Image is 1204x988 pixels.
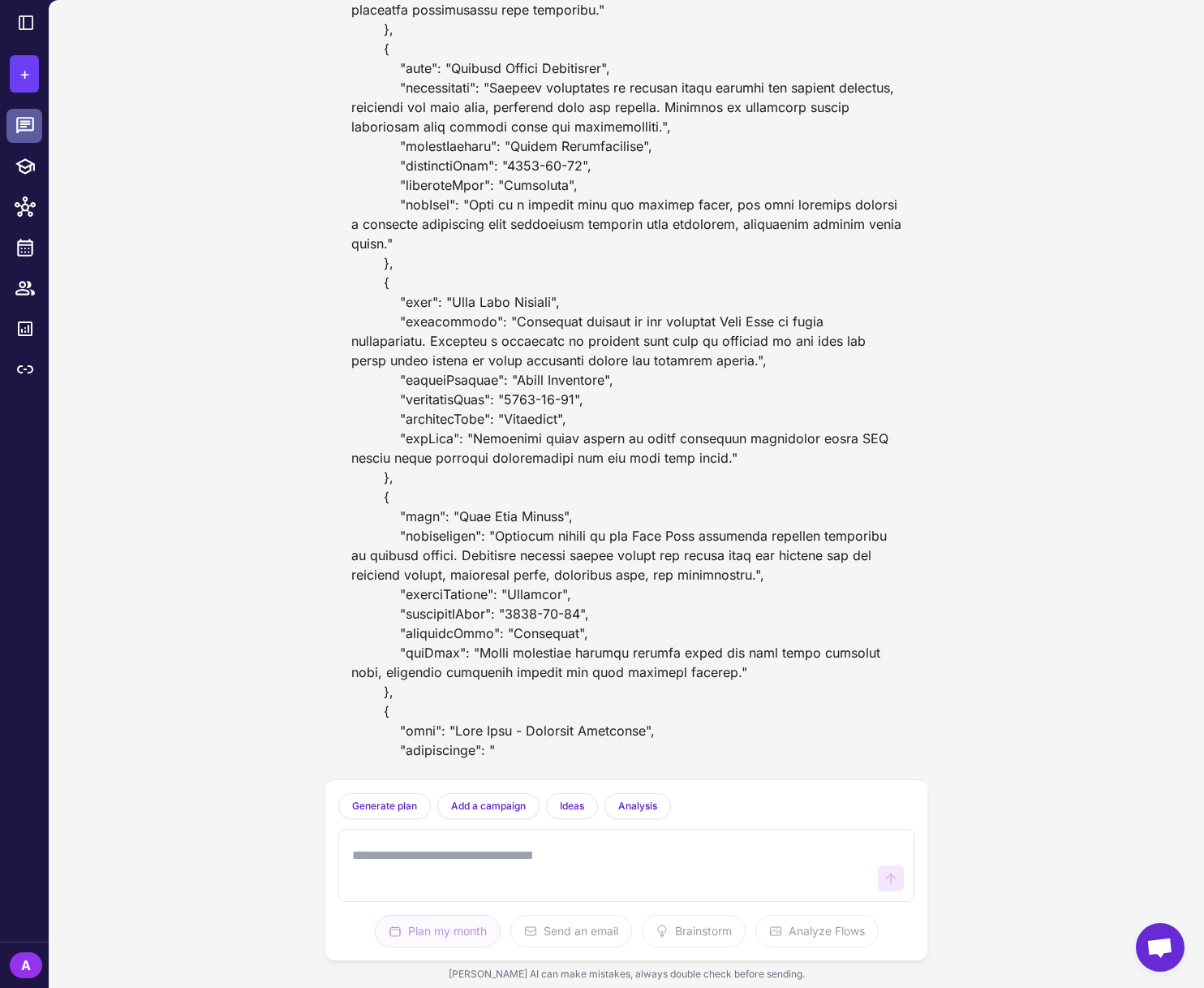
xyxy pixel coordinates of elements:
button: Plan my month [375,915,501,947]
span: Analysis [618,799,657,813]
button: Send an email [510,915,632,947]
span: Generate plan [352,799,417,813]
span: Ideas [560,799,584,813]
span: Add a campaign [451,799,526,813]
button: Add a campaign [437,793,540,819]
button: Generate plan [338,793,431,819]
a: Open chat [1136,923,1185,972]
button: Ideas [546,793,598,819]
span: + [19,62,30,86]
div: [PERSON_NAME] AI can make mistakes, always double check before sending. [325,960,927,988]
div: A [10,952,42,978]
button: Analyze Flows [755,915,879,947]
button: Analysis [604,793,671,819]
button: Brainstorm [642,915,746,947]
button: + [10,55,39,93]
